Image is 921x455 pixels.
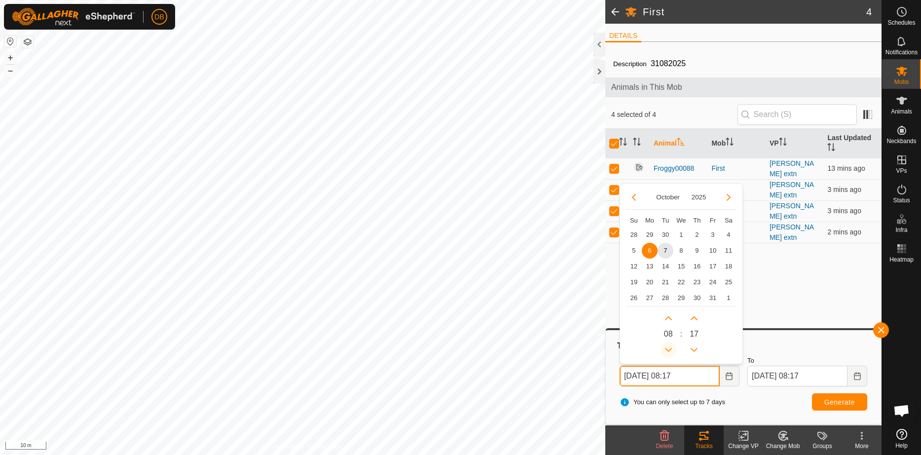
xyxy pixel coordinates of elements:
span: 4 selected of 4 [611,110,737,120]
td: 18 [721,259,737,274]
img: returning off [633,183,645,194]
span: 9 [689,243,705,259]
span: 12 [626,259,642,274]
td: 22 [673,274,689,290]
td: 29 [673,290,689,306]
th: VP [766,129,824,158]
td: 24 [705,274,721,290]
button: Choose Month [652,191,683,203]
img: Gallagher Logo [12,8,135,26]
span: 29 [642,227,658,243]
span: Delete [656,443,673,450]
button: + [4,52,16,64]
span: Help [895,443,908,449]
td: 25 [721,274,737,290]
button: Choose Date [720,366,739,386]
span: 5 [626,243,642,259]
td: 8 [673,243,689,259]
a: Help [882,425,921,453]
span: 17 [690,328,699,340]
span: 1 [721,290,737,306]
td: 13 [642,259,658,274]
div: Tracks [616,340,871,352]
div: Groups [803,442,842,451]
span: We [676,217,686,224]
span: 7 [658,243,673,259]
a: [PERSON_NAME] extn [770,223,814,241]
td: 26 [626,290,642,306]
button: Map Layers [22,36,34,48]
div: Open chat [887,396,917,425]
span: 7 Oct 2025, 8:14 am [827,186,861,193]
span: 16 [689,259,705,274]
span: Heatmap [889,257,914,263]
span: Neckbands [886,138,916,144]
button: – [4,65,16,76]
span: Mobs [894,79,909,85]
button: Generate [812,393,867,411]
th: Animal [650,129,708,158]
button: Previous Month [626,190,642,205]
span: Fr [710,217,716,224]
label: Description [613,60,647,68]
p-button: Previous Minute [686,342,702,358]
td: 19 [626,274,642,290]
span: 7 Oct 2025, 8:04 am [827,164,865,172]
a: [PERSON_NAME] extn [770,181,814,199]
div: First [711,163,762,174]
span: Animals in This Mob [611,81,876,93]
span: 30 [689,290,705,306]
td: 30 [658,227,673,243]
span: : [680,328,682,340]
td: 20 [642,274,658,290]
div: Tracks [684,442,724,451]
span: Sa [725,217,733,224]
span: Th [693,217,700,224]
p-sorticon: Activate to sort [677,139,685,147]
span: 10 [705,243,721,259]
span: You can only select up to 7 days [620,397,725,407]
a: [PERSON_NAME] extn [770,202,814,220]
span: DB [154,12,164,22]
td: 6 [642,243,658,259]
td: 4 [721,227,737,243]
p-sorticon: Activate to sort [726,139,734,147]
p-sorticon: Activate to sort [633,139,641,147]
td: 21 [658,274,673,290]
div: Choose Date [620,183,743,365]
td: 17 [705,259,721,274]
p-button: Next Hour [661,310,676,326]
td: 2 [689,227,705,243]
button: Reset Map [4,36,16,47]
span: 31082025 [647,55,690,72]
p-button: Next Minute [686,310,702,326]
button: Choose Date [847,366,867,386]
td: 27 [642,290,658,306]
span: 11 [721,243,737,259]
td: 1 [673,227,689,243]
span: 7 Oct 2025, 8:14 am [827,228,861,236]
a: Privacy Policy [263,442,300,451]
a: Contact Us [312,442,341,451]
th: Mob [707,129,766,158]
td: 31 [705,290,721,306]
td: 14 [658,259,673,274]
span: 7 Oct 2025, 8:14 am [827,207,861,215]
td: 28 [658,290,673,306]
td: 23 [689,274,705,290]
